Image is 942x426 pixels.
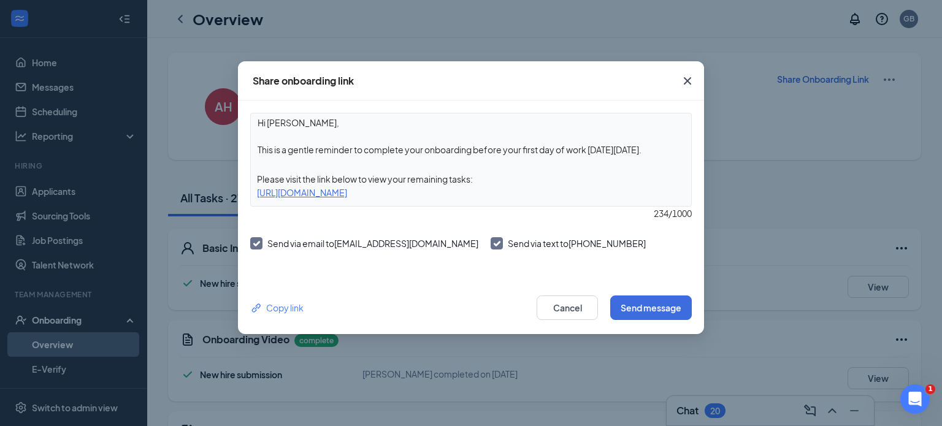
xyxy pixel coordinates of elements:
[671,61,704,101] button: Close
[250,301,304,314] div: Copy link
[251,186,691,199] div: [URL][DOMAIN_NAME]
[900,384,930,414] iframe: Intercom live chat
[508,238,646,249] span: Send via text to [PHONE_NUMBER]
[251,113,691,159] textarea: Hi [PERSON_NAME], This is a gentle reminder to complete your onboarding before your first day of ...
[253,74,354,88] div: Share onboarding link
[250,302,263,314] svg: Link
[250,301,304,314] button: Link Copy link
[250,207,692,220] div: 234 / 1000
[680,74,695,88] svg: Cross
[610,295,692,320] button: Send message
[537,295,598,320] button: Cancel
[925,384,935,394] span: 1
[267,238,478,249] span: Send via email to [EMAIL_ADDRESS][DOMAIN_NAME]
[251,172,691,186] div: Please visit the link below to view your remaining tasks:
